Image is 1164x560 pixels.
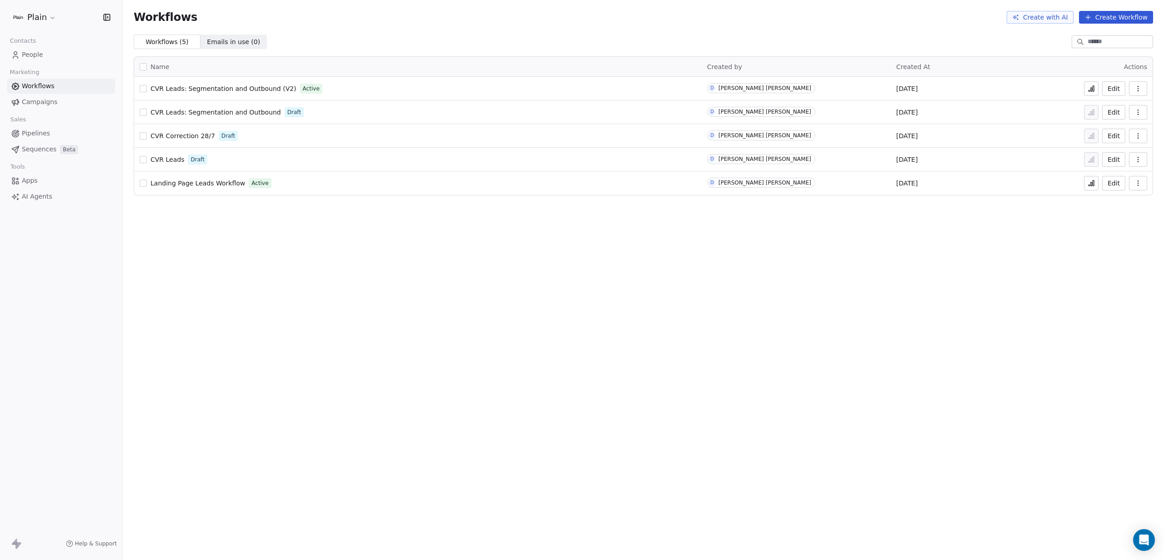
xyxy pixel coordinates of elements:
[191,155,204,164] span: Draft
[1133,529,1155,551] div: Open Intercom Messenger
[718,85,811,91] div: [PERSON_NAME] [PERSON_NAME]
[251,179,268,187] span: Active
[896,155,918,164] span: [DATE]
[718,156,811,162] div: [PERSON_NAME] [PERSON_NAME]
[1007,11,1074,24] button: Create with AI
[7,173,115,188] a: Apps
[22,50,43,60] span: People
[151,84,296,93] a: CVR Leads: Segmentation and Outbound (V2)
[710,85,714,92] div: D
[151,156,184,163] span: CVR Leads
[22,192,52,201] span: AI Agents
[7,47,115,62] a: People
[22,97,57,107] span: Campaigns
[710,132,714,139] div: D
[6,34,40,48] span: Contacts
[221,132,235,140] span: Draft
[60,145,78,154] span: Beta
[151,132,215,140] span: CVR Correction 28/7
[13,12,24,23] img: Plain-Logo-Tile.png
[151,180,245,187] span: Landing Page Leads Workflow
[718,132,811,139] div: [PERSON_NAME] [PERSON_NAME]
[710,108,714,115] div: D
[151,131,215,140] a: CVR Correction 28/7
[75,540,117,547] span: Help & Support
[287,108,301,116] span: Draft
[151,108,281,117] a: CVR Leads: Segmentation and Outbound
[7,189,115,204] a: AI Agents
[718,180,811,186] div: [PERSON_NAME] [PERSON_NAME]
[7,95,115,110] a: Campaigns
[151,62,169,72] span: Name
[22,145,56,154] span: Sequences
[151,179,245,188] a: Landing Page Leads Workflow
[6,113,30,126] span: Sales
[718,109,811,115] div: [PERSON_NAME] [PERSON_NAME]
[27,11,47,23] span: Plain
[1102,176,1125,190] button: Edit
[710,155,714,163] div: D
[1102,81,1125,96] button: Edit
[151,155,184,164] a: CVR Leads
[207,37,260,47] span: Emails in use ( 0 )
[6,160,29,174] span: Tools
[22,81,55,91] span: Workflows
[896,179,918,188] span: [DATE]
[707,63,742,70] span: Created by
[1102,105,1125,120] button: Edit
[896,108,918,117] span: [DATE]
[66,540,117,547] a: Help & Support
[7,126,115,141] a: Pipelines
[22,176,38,185] span: Apps
[7,142,115,157] a: SequencesBeta
[896,63,930,70] span: Created At
[896,84,918,93] span: [DATE]
[6,65,43,79] span: Marketing
[1124,63,1147,70] span: Actions
[151,85,296,92] span: CVR Leads: Segmentation and Outbound (V2)
[7,79,115,94] a: Workflows
[22,129,50,138] span: Pipelines
[710,179,714,186] div: D
[1079,11,1153,24] button: Create Workflow
[1102,152,1125,167] button: Edit
[11,10,58,25] button: Plain
[151,109,281,116] span: CVR Leads: Segmentation and Outbound
[896,131,918,140] span: [DATE]
[134,11,197,24] span: Workflows
[303,85,320,93] span: Active
[1102,129,1125,143] button: Edit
